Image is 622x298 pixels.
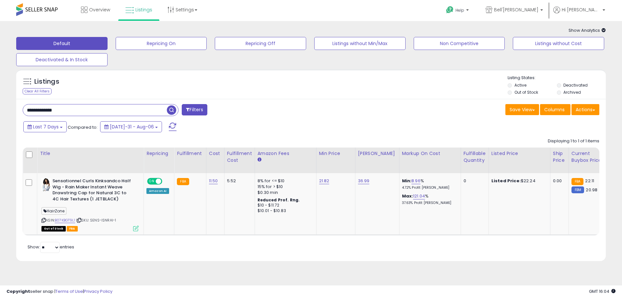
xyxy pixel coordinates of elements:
[513,37,604,50] button: Listings without Cost
[491,150,547,157] div: Listed Price
[135,6,152,13] span: Listings
[571,186,584,193] small: FBM
[55,218,75,223] a: B07KBGT9L1
[258,197,300,203] b: Reduced Prof. Rng.
[110,124,154,130] span: [DATE]-31 - Aug-06
[514,82,526,88] label: Active
[41,226,66,232] span: All listings that are currently out of stock and unavailable for purchase on Amazon
[89,6,110,13] span: Overview
[258,157,261,163] small: Amazon Fees.
[28,244,74,250] span: Show: entries
[258,203,311,208] div: $10 - $11.72
[553,178,564,184] div: 0.00
[402,185,456,190] p: 4.72% Profit [PERSON_NAME]
[84,288,112,294] a: Privacy Policy
[16,53,108,66] button: Deactivated & In Stock
[116,37,207,50] button: Repricing On
[34,77,59,86] h5: Listings
[76,218,116,223] span: | SKU: SENS-ISNRAI-1
[562,6,601,13] span: Hi [PERSON_NAME]
[508,75,605,81] p: Listing States:
[16,37,108,50] button: Default
[258,178,311,184] div: 8% for <= $10
[6,289,112,295] div: seller snap | |
[413,193,425,199] a: 121.04
[227,150,252,164] div: Fulfillment Cost
[402,201,456,205] p: 37.63% Profit [PERSON_NAME]
[258,184,311,190] div: 15% for > $10
[544,106,565,113] span: Columns
[161,179,172,184] span: OFF
[402,193,456,205] div: %
[23,121,67,132] button: Last 7 Days
[491,178,521,184] b: Listed Price:
[494,6,538,13] span: Bell'[PERSON_NAME]
[402,178,456,190] div: %
[402,193,413,199] b: Max:
[563,89,581,95] label: Archived
[182,104,207,115] button: Filters
[258,208,311,214] div: $10.01 - $10.83
[41,178,139,231] div: ASIN:
[491,178,545,184] div: $22.24
[319,150,352,157] div: Min Price
[177,150,203,157] div: Fulfillment
[100,121,162,132] button: [DATE]-31 - Aug-06
[67,226,78,232] span: FBA
[464,150,486,164] div: Fulfillable Quantity
[227,178,250,184] div: 5.52
[402,150,458,157] div: Markup on Cost
[446,6,454,14] i: Get Help
[571,150,605,164] div: Current Buybox Price
[52,178,131,204] b: Sensationnel Curls Kinksandco Half Wig - Rain Maker Instant Weave Drawstring Cap for Natural 3C t...
[514,89,538,95] label: Out of Stock
[258,150,314,157] div: Amazon Fees
[215,37,306,50] button: Repricing Off
[569,27,606,33] span: Show Analytics
[571,178,583,185] small: FBA
[41,207,66,215] span: HairZone
[455,7,464,13] span: Help
[33,124,59,130] span: Last 7 Days
[399,148,461,173] th: The percentage added to the cost of goods (COGS) that forms the calculator for Min & Max prices.
[319,178,329,184] a: 21.82
[55,288,83,294] a: Terms of Use
[146,150,171,157] div: Repricing
[589,288,616,294] span: 2025-08-14 16:04 GMT
[585,178,594,184] span: 22.11
[441,1,475,21] a: Help
[563,82,588,88] label: Deactivated
[553,6,605,21] a: Hi [PERSON_NAME]
[68,124,98,130] span: Compared to:
[358,178,370,184] a: 36.99
[177,178,189,185] small: FBA
[540,104,570,115] button: Columns
[505,104,539,115] button: Save View
[258,190,311,196] div: $0.30 min
[40,150,141,157] div: Title
[146,188,169,194] div: Amazon AI
[23,88,52,94] div: Clear All Filters
[553,150,566,164] div: Ship Price
[41,178,51,191] img: 417kRd2e88L._SL40_.jpg
[548,138,599,144] div: Displaying 1 to 1 of 1 items
[464,178,484,184] div: 0
[314,37,406,50] button: Listings without Min/Max
[148,179,156,184] span: ON
[414,37,505,50] button: Non Competitive
[6,288,30,294] strong: Copyright
[571,104,599,115] button: Actions
[586,187,597,193] span: 20.98
[209,178,218,184] a: 11.50
[358,150,397,157] div: [PERSON_NAME]
[209,150,222,157] div: Cost
[402,178,412,184] b: Min:
[411,178,420,184] a: 8.96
